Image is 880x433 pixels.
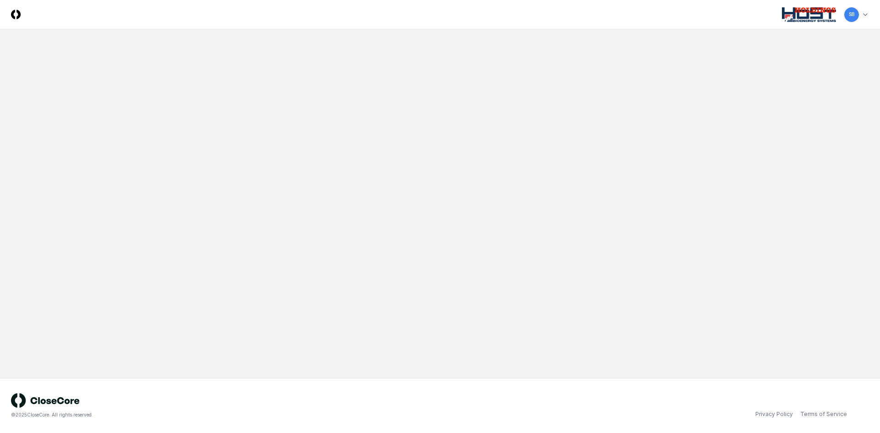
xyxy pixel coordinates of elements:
[782,7,836,22] img: Host NA Holdings logo
[11,393,80,408] img: logo
[843,6,860,23] button: SB
[849,11,854,18] span: SB
[800,410,847,418] a: Terms of Service
[755,410,793,418] a: Privacy Policy
[11,411,440,418] div: © 2025 CloseCore. All rights reserved.
[11,10,21,19] img: Logo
